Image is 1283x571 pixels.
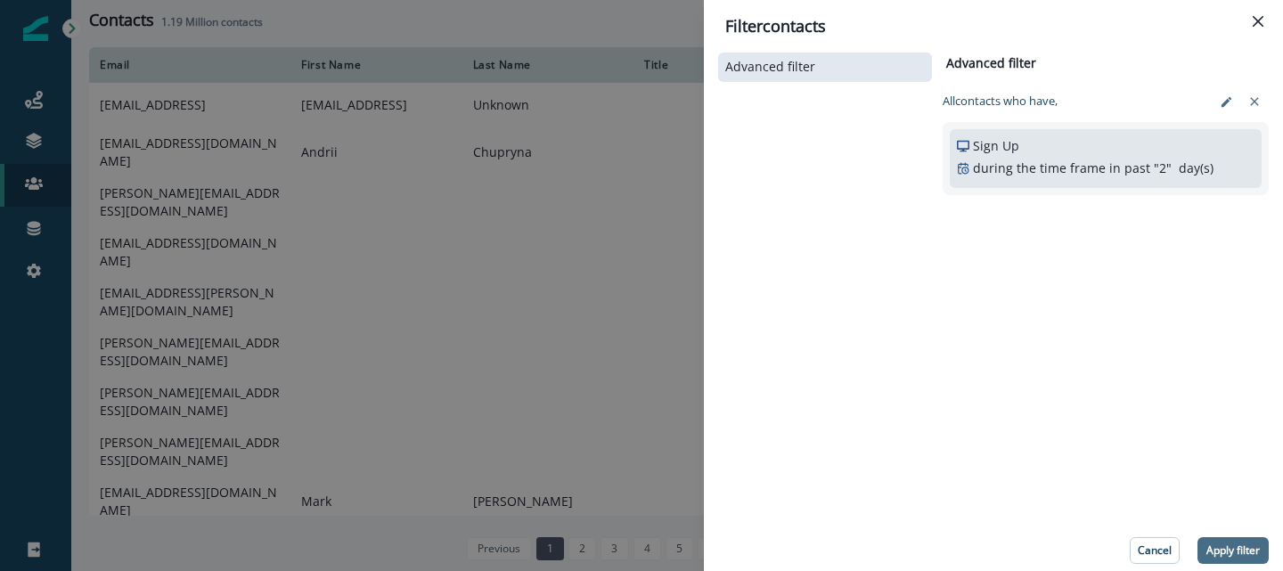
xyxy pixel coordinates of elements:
[1154,159,1172,177] p: " 2 "
[1212,88,1240,115] button: edit-filter
[1109,159,1150,177] p: in past
[1197,537,1269,564] button: Apply filter
[1130,537,1180,564] button: Cancel
[1138,544,1172,557] p: Cancel
[1179,159,1214,177] p: day(s)
[725,60,925,75] button: Advanced filter
[943,93,1058,110] p: All contact s who have,
[943,56,1036,71] h2: Advanced filter
[725,60,815,75] p: Advanced filter
[1206,544,1260,557] p: Apply filter
[1240,88,1269,115] button: clear-filter
[1244,7,1272,36] button: Close
[973,136,1019,155] p: Sign Up
[725,14,826,38] p: Filter contacts
[973,159,1106,177] p: during the time frame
